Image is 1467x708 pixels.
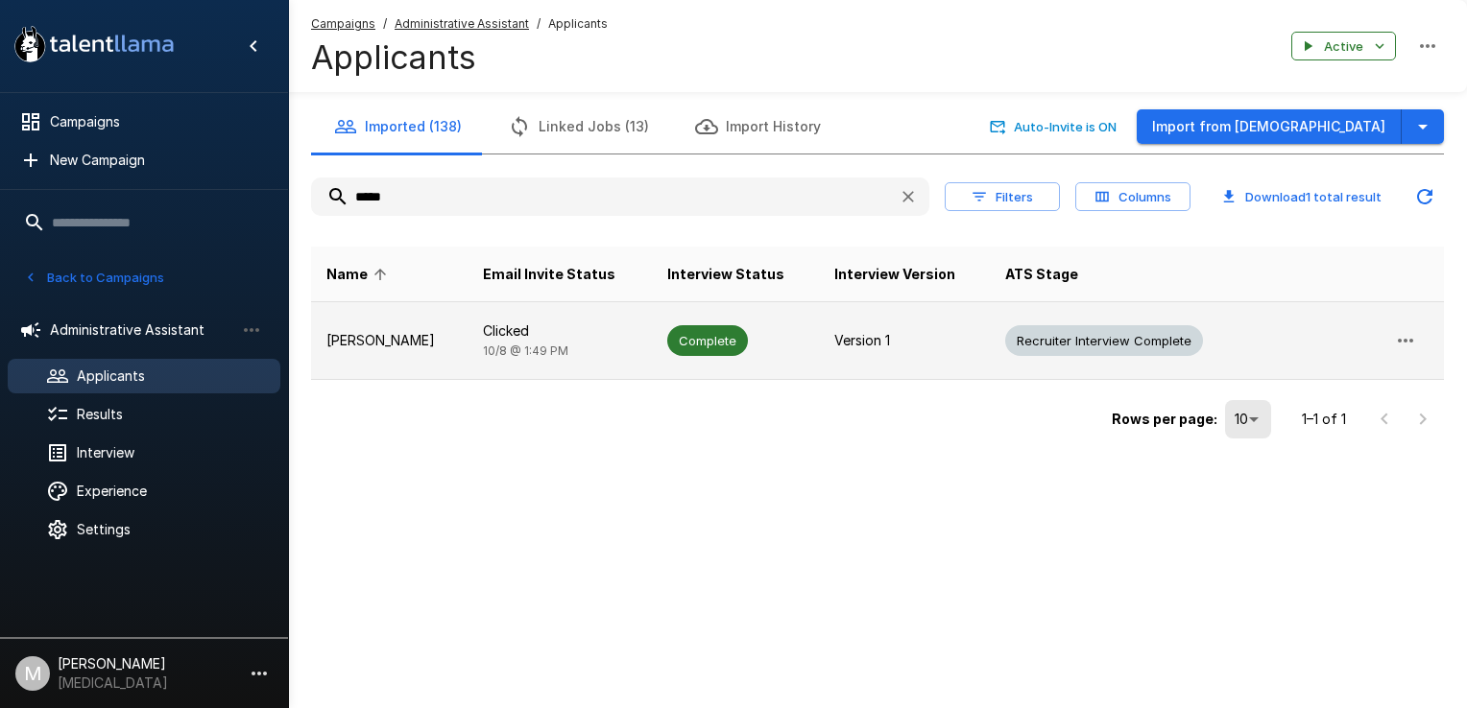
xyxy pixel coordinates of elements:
[1406,177,1444,216] button: Updated Today - 10:27 AM
[672,100,844,153] button: Import History
[483,343,568,358] span: 10/8 @ 1:49 PM
[667,263,784,286] span: Interview Status
[834,263,955,286] span: Interview Version
[326,331,452,350] p: [PERSON_NAME]
[1206,182,1398,212] button: Download1 total result
[1291,32,1396,61] button: Active
[834,331,974,350] p: Version 1
[483,263,615,286] span: Email Invite Status
[1225,400,1271,438] div: 10
[945,182,1060,212] button: Filters
[548,14,608,34] span: Applicants
[483,321,637,341] p: Clicked
[1112,410,1217,429] p: Rows per page:
[485,100,672,153] button: Linked Jobs (13)
[667,332,748,350] span: Complete
[986,112,1121,142] button: Auto-Invite is ON
[1302,410,1346,429] p: 1–1 of 1
[1075,182,1190,212] button: Columns
[537,14,541,34] span: /
[1005,332,1203,350] span: Recruiter Interview Complete
[326,263,393,286] span: Name
[311,37,608,78] h4: Applicants
[1137,109,1402,145] button: Import from [DEMOGRAPHIC_DATA]
[395,16,529,31] u: Administrative Assistant
[1005,263,1078,286] span: ATS Stage
[311,100,485,153] button: Imported (138)
[311,16,375,31] u: Campaigns
[383,14,387,34] span: /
